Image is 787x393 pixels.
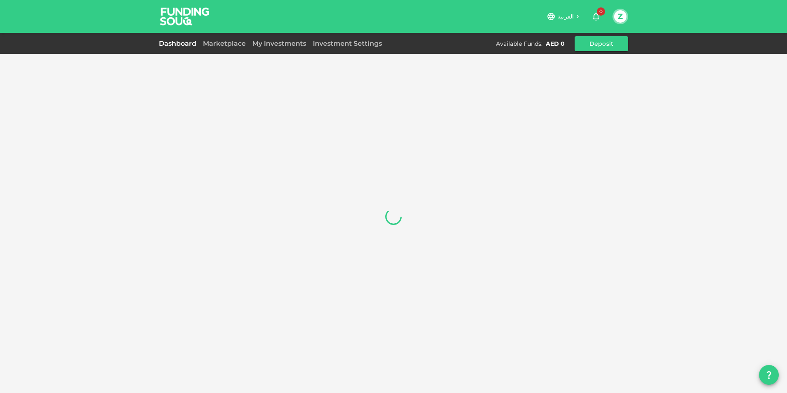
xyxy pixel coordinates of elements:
[588,8,604,25] button: 0
[200,40,249,47] a: Marketplace
[575,36,628,51] button: Deposit
[159,40,200,47] a: Dashboard
[496,40,543,48] div: Available Funds :
[557,13,574,20] span: العربية
[759,365,779,385] button: question
[597,7,605,16] span: 0
[249,40,310,47] a: My Investments
[310,40,385,47] a: Investment Settings
[614,10,626,23] button: Z
[546,40,565,48] div: AED 0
